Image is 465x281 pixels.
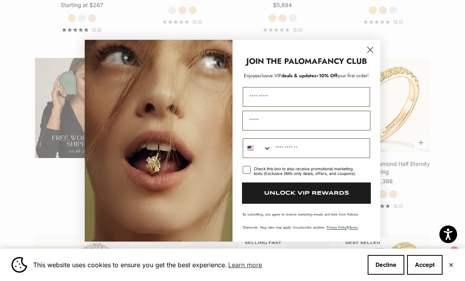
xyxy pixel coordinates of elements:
[242,182,371,204] button: UNLOCK VIP REWARDS
[246,56,318,67] strong: JOIN THE PALOMA
[85,40,232,242] img: Loading...
[327,225,359,230] span: & .
[327,225,347,230] a: Privacy Policy
[243,87,370,107] input: First Name
[255,72,281,79] span: exclusive VIP
[318,56,367,67] strong: FANCY CLUB
[242,111,370,130] input: Email
[316,72,369,79] span: + your first order!
[319,72,337,79] span: 10% Off
[33,259,361,271] span: This website uses cookies to ensure you get the best experience.
[272,139,370,158] input: Phone Number
[448,262,454,267] button: Close
[349,225,358,230] a: Terms
[254,166,361,176] div: Check this box to also receive promotional marketing texts (Exclusive SMS-only deals, offers, and...
[244,72,255,79] span: Enjoy
[407,255,443,275] button: Accept
[227,259,263,271] a: Learn more
[363,43,377,57] button: Close dialog
[243,139,272,158] button: Search Countries
[247,145,254,151] img: United States
[368,255,404,275] button: Decline
[11,257,27,273] img: Cookie banner
[255,72,316,79] span: deals & updates
[243,212,370,230] p: By submitting, you agree to receive marketing emails and texts from Paloma Diamonds. Msg rates ma...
